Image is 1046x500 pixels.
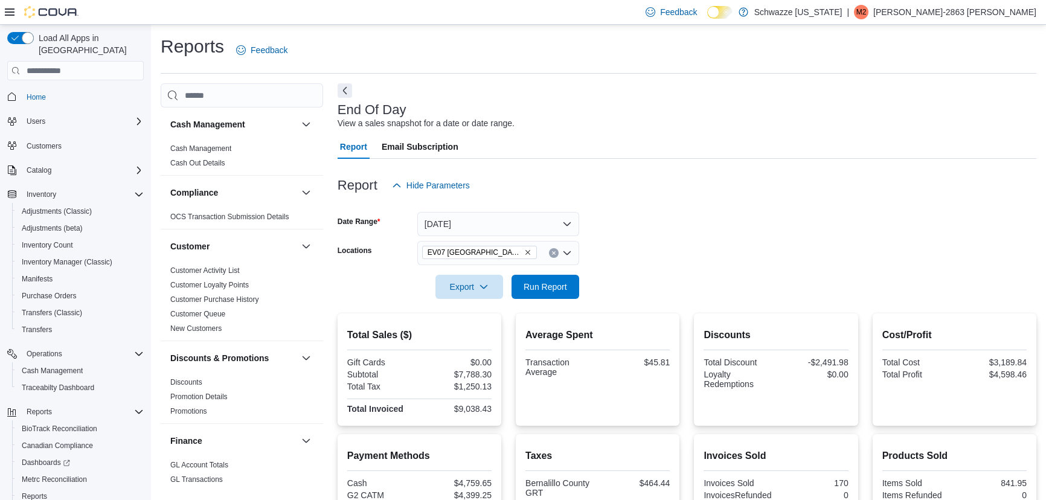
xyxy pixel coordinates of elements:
span: Adjustments (Classic) [22,207,92,216]
div: Subtotal [347,370,417,379]
button: Remove EV07 Paradise Hills from selection in this group [524,249,531,256]
a: Customer Loyalty Points [170,281,249,289]
a: Dashboards [17,455,75,470]
a: Traceabilty Dashboard [17,380,99,395]
div: Items Sold [882,478,952,488]
button: Metrc Reconciliation [12,471,149,488]
span: Run Report [524,281,567,293]
span: Discounts [170,377,202,387]
a: Canadian Compliance [17,438,98,453]
div: $0.00 [422,357,492,367]
button: Cash Management [299,117,313,132]
div: Items Refunded [882,490,952,500]
div: G2 CATM [347,490,417,500]
button: Discounts & Promotions [170,352,297,364]
span: EV07 [GEOGRAPHIC_DATA] [428,246,522,258]
button: BioTrack Reconciliation [12,420,149,437]
span: Transfers [22,325,52,335]
a: Feedback [231,38,292,62]
span: Purchase Orders [17,289,144,303]
div: $0.00 [778,370,849,379]
a: Cash Management [17,364,88,378]
a: Promotions [170,407,207,415]
span: Report [340,135,367,159]
a: Home [22,90,51,104]
button: Export [435,275,503,299]
h2: Payment Methods [347,449,492,463]
span: EV07 Paradise Hills [422,246,537,259]
span: Manifests [22,274,53,284]
span: Operations [27,349,62,359]
div: Total Profit [882,370,952,379]
h2: Invoices Sold [704,449,848,463]
span: Home [27,92,46,102]
span: Traceabilty Dashboard [22,383,94,393]
div: Cash Management [161,141,323,175]
button: Operations [2,345,149,362]
button: Inventory [22,187,61,202]
button: Clear input [549,248,559,258]
button: Hide Parameters [387,173,475,197]
span: Inventory Manager (Classic) [22,257,112,267]
a: Inventory Count [17,238,78,252]
div: $464.44 [600,478,670,488]
span: Feedback [660,6,697,18]
div: Matthew-2863 Turner [854,5,868,19]
button: Customers [2,137,149,155]
a: Customers [22,139,66,153]
div: Total Cost [882,357,952,367]
a: Inventory Manager (Classic) [17,255,117,269]
span: BioTrack Reconciliation [22,424,97,434]
label: Date Range [338,217,380,226]
span: Email Subscription [382,135,458,159]
div: $9,038.43 [422,404,492,414]
span: GL Account Totals [170,460,228,470]
h2: Average Spent [525,328,670,342]
span: Adjustments (beta) [17,221,144,236]
button: Users [22,114,50,129]
span: Home [22,89,144,104]
a: Customer Activity List [170,266,240,275]
span: Reports [27,407,52,417]
span: Customer Loyalty Points [170,280,249,290]
div: Total Discount [704,357,774,367]
button: Purchase Orders [12,287,149,304]
button: Discounts & Promotions [299,351,313,365]
span: Adjustments (beta) [22,223,83,233]
button: Catalog [22,163,56,178]
button: Cash Management [170,118,297,130]
span: Cash Management [17,364,144,378]
span: Operations [22,347,144,361]
button: Compliance [299,185,313,200]
button: Reports [2,403,149,420]
span: Catalog [27,165,51,175]
div: 841.95 [957,478,1027,488]
a: Promotion Details [170,393,228,401]
div: Bernalillo County GRT [525,478,595,498]
button: Inventory Manager (Classic) [12,254,149,271]
div: InvoicesRefunded [704,490,774,500]
a: Cash Management [170,144,231,153]
div: -$2,491.98 [778,357,849,367]
span: New Customers [170,324,222,333]
span: Transfers (Classic) [17,306,144,320]
a: OCS Transaction Submission Details [170,213,289,221]
button: Transfers [12,321,149,338]
div: Discounts & Promotions [161,375,323,423]
span: Users [22,114,144,129]
h1: Reports [161,34,224,59]
h2: Cost/Profit [882,328,1027,342]
h3: Discounts & Promotions [170,352,269,364]
p: Schwazze [US_STATE] [754,5,842,19]
div: $4,399.25 [422,490,492,500]
a: Manifests [17,272,57,286]
span: Traceabilty Dashboard [17,380,144,395]
button: Customer [299,239,313,254]
span: Transfers (Classic) [22,308,82,318]
input: Dark Mode [707,6,733,19]
span: Inventory [27,190,56,199]
div: Invoices Sold [704,478,774,488]
strong: Total Invoiced [347,404,403,414]
a: Transfers (Classic) [17,306,87,320]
